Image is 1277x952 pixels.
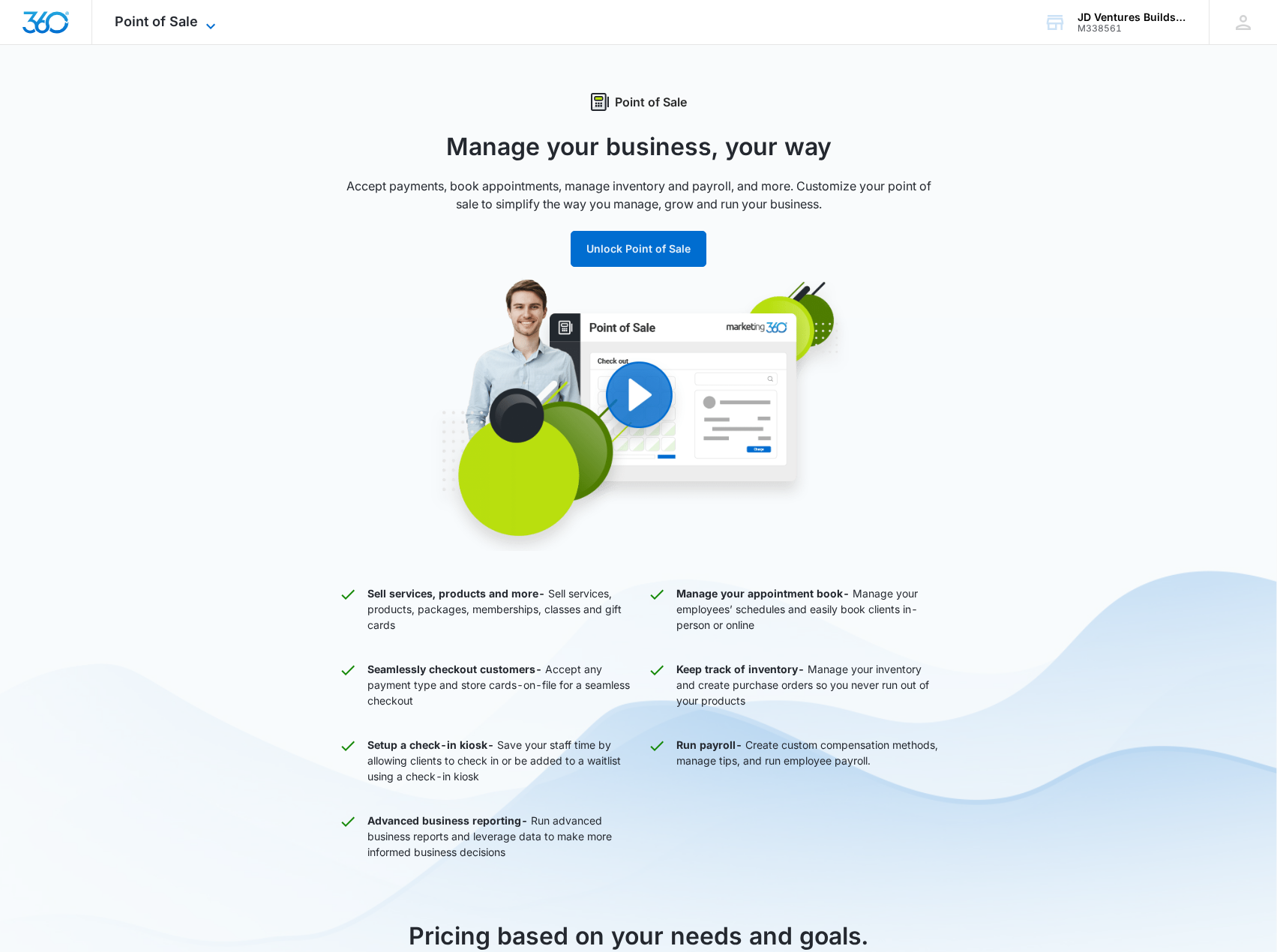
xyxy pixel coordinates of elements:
strong: Manage your appointment book - [676,587,850,600]
p: Accept any payment type and store cards-on-file for a seamless checkout [367,661,630,708]
strong: Keep track of inventory - [676,663,805,675]
p: Run advanced business reports and leverage data to make more informed business decisions [367,813,630,860]
p: Manage your employees’ schedules and easily book clients in-person or online [676,585,939,633]
h1: Manage your business, your way [339,129,939,165]
a: Unlock Point of Sale [571,242,706,255]
p: Create custom compensation methods, manage tips, and run employee payroll. [676,737,939,784]
div: Point of Sale [339,93,939,111]
strong: Sell services, products and more - [367,587,545,600]
strong: Seamlessly checkout customers - [367,663,542,675]
strong: Run payroll - [676,738,742,751]
p: Accept payments, book appointments, manage inventory and payroll, and more. Customize your point ... [339,177,939,213]
div: account id [1078,23,1187,34]
span: Point of Sale [115,13,198,29]
strong: Advanced business reporting - [367,814,528,827]
p: Manage your inventory and create purchase orders so you never run out of your products [676,661,939,708]
div: account name [1078,11,1187,23]
strong: Setup a check-in kiosk - [367,738,494,751]
button: Unlock Point of Sale [571,231,706,267]
p: Sell services, products, packages, memberships, classes and gift cards [367,585,630,633]
img: Point of Sale [354,277,924,551]
p: Save your staff time by allowing clients to check in or be added to a waitlist using a check-in k... [367,737,630,784]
